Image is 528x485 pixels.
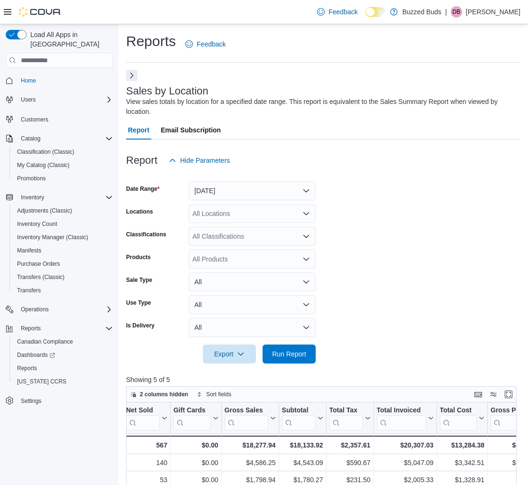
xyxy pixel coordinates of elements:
span: My Catalog (Classic) [17,161,70,169]
button: Next [126,70,137,81]
div: Total Tax [329,406,363,430]
label: Classifications [126,231,166,238]
div: Total Cost [440,406,477,415]
button: Export [203,345,256,364]
button: Adjustments (Classic) [9,204,117,217]
a: Feedback [313,2,361,21]
span: Canadian Compliance [13,336,113,347]
button: Inventory [2,191,117,204]
button: Users [17,94,39,105]
button: Sort fields [193,389,235,400]
div: Total Cost [440,406,477,430]
span: Feedback [197,39,226,49]
button: Display options [488,389,499,400]
span: Dashboards [13,349,113,361]
a: Settings [17,395,45,407]
span: Users [21,96,36,103]
button: Catalog [17,133,44,144]
button: Users [2,93,117,106]
span: Manifests [13,245,113,256]
a: Inventory Manager (Classic) [13,232,92,243]
a: Adjustments (Classic) [13,205,76,216]
button: Enter fullscreen [503,389,514,400]
div: Subtotal [282,406,316,430]
div: $2,357.61 [329,439,371,451]
h3: Sales by Location [126,85,209,97]
a: Home [17,75,40,86]
label: Locations [126,208,153,215]
div: $4,586.25 [225,457,276,468]
button: All [189,318,316,337]
button: Total Tax [329,406,371,430]
span: Run Report [272,349,306,359]
label: Is Delivery [126,322,155,329]
p: Showing 5 of 5 [126,375,520,384]
label: Use Type [126,299,151,307]
span: Inventory Count [13,218,113,230]
button: Reports [2,322,117,335]
span: Customers [17,113,113,125]
p: Buzzed Buds [402,6,442,18]
span: Adjustments (Classic) [13,205,113,216]
div: $3,342.51 [440,457,484,468]
button: Inventory Manager (Classic) [9,231,117,244]
button: Gross Sales [225,406,276,430]
span: Purchase Orders [13,258,113,270]
div: $5,047.09 [377,457,434,468]
a: My Catalog (Classic) [13,159,73,171]
button: Total Invoiced [377,406,434,430]
span: 2 columns hidden [140,391,188,398]
button: Subtotal [282,406,323,430]
button: Settings [2,394,117,408]
div: $4,543.09 [282,457,323,468]
span: Sort fields [206,391,231,398]
span: Export [209,345,250,364]
a: Transfers [13,285,45,296]
span: Report [128,121,149,140]
button: Open list of options [302,210,310,217]
button: All [189,272,316,291]
div: Total Invoiced [377,406,426,430]
div: $13,284.38 [440,439,484,451]
div: Net Sold [126,406,160,430]
label: Products [126,253,151,261]
button: All [189,295,316,314]
nav: Complex example [6,70,113,432]
div: $20,307.03 [377,439,434,451]
span: Hide Parameters [180,156,230,165]
div: Gross Sales [225,406,268,430]
span: Settings [21,397,41,405]
span: My Catalog (Classic) [13,159,113,171]
span: Catalog [21,135,40,142]
button: Transfers [9,284,117,297]
button: [DATE] [189,181,316,200]
div: Gross Sales [225,406,268,415]
span: Transfers (Classic) [13,271,113,283]
button: 2 columns hidden [127,389,192,400]
div: $0.00 [173,457,218,468]
div: 140 [126,457,167,468]
span: Classification (Classic) [13,146,113,158]
span: Feedback [328,7,357,17]
label: Sale Type [126,276,152,284]
span: Email Subscription [161,121,221,140]
span: DB [453,6,461,18]
a: Classification (Classic) [13,146,78,158]
button: Run Report [263,345,316,364]
span: Transfers (Classic) [17,273,64,281]
span: Catalog [17,133,113,144]
span: Operations [17,304,113,315]
span: Settings [17,395,113,407]
button: Catalog [2,132,117,145]
div: $18,277.94 [225,439,276,451]
div: Total Invoiced [377,406,426,415]
span: Inventory Manager (Classic) [13,232,113,243]
span: Home [17,75,113,86]
span: Users [17,94,113,105]
button: [US_STATE] CCRS [9,375,117,388]
span: Inventory [17,192,113,203]
button: Reports [9,362,117,375]
a: Reports [13,363,41,374]
span: Washington CCRS [13,376,113,387]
